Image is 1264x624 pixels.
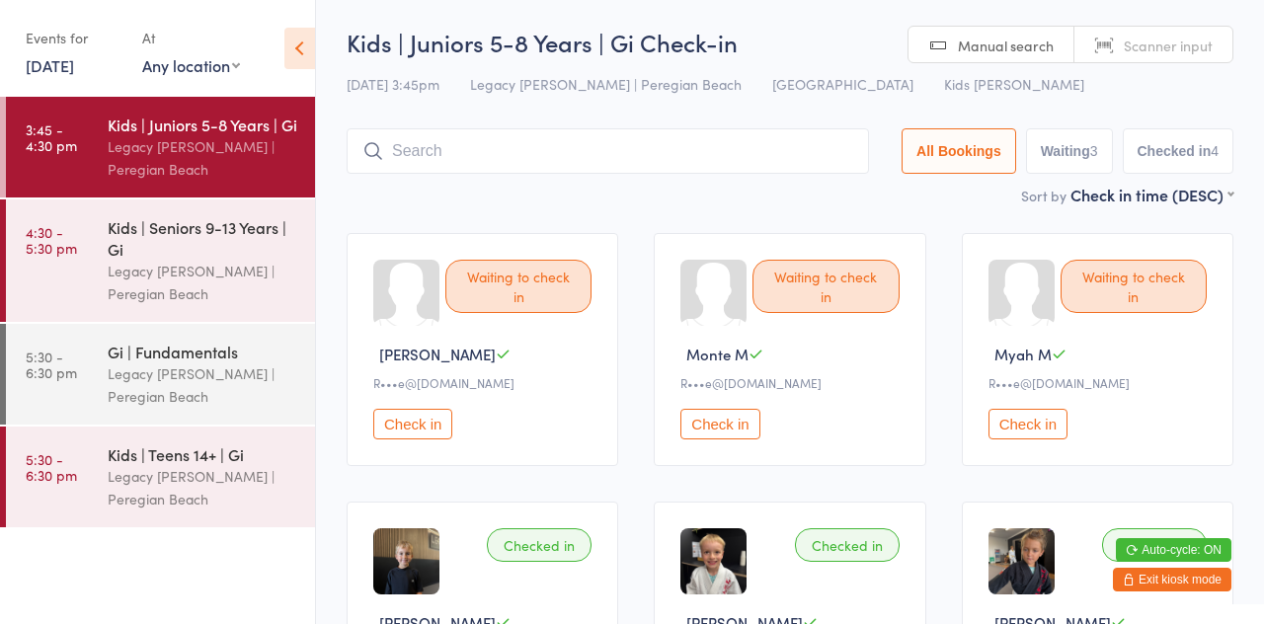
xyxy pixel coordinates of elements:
[988,409,1067,439] button: Check in
[108,260,298,305] div: Legacy [PERSON_NAME] | Peregian Beach
[944,74,1084,94] span: Kids [PERSON_NAME]
[958,36,1054,55] span: Manual search
[373,409,452,439] button: Check in
[795,528,900,562] div: Checked in
[1123,128,1234,174] button: Checked in4
[1124,36,1213,55] span: Scanner input
[108,443,298,465] div: Kids | Teens 14+ | Gi
[680,409,759,439] button: Check in
[1102,528,1207,562] div: Checked in
[1070,184,1233,205] div: Check in time (DESC)
[26,54,74,76] a: [DATE]
[6,199,315,322] a: 4:30 -5:30 pmKids | Seniors 9-13 Years | GiLegacy [PERSON_NAME] | Peregian Beach
[26,451,77,483] time: 5:30 - 6:30 pm
[988,374,1213,391] div: R•••e@[DOMAIN_NAME]
[142,22,240,54] div: At
[347,74,439,94] span: [DATE] 3:45pm
[26,22,122,54] div: Events for
[26,349,77,380] time: 5:30 - 6:30 pm
[752,260,899,313] div: Waiting to check in
[108,114,298,135] div: Kids | Juniors 5-8 Years | Gi
[26,121,77,153] time: 3:45 - 4:30 pm
[6,427,315,527] a: 5:30 -6:30 pmKids | Teens 14+ | GiLegacy [PERSON_NAME] | Peregian Beach
[108,216,298,260] div: Kids | Seniors 9-13 Years | Gi
[142,54,240,76] div: Any location
[1026,128,1113,174] button: Waiting3
[1061,260,1207,313] div: Waiting to check in
[772,74,913,94] span: [GEOGRAPHIC_DATA]
[379,344,496,364] span: [PERSON_NAME]
[994,344,1052,364] span: Myah M
[988,528,1055,594] img: image1740463946.png
[445,260,592,313] div: Waiting to check in
[108,465,298,510] div: Legacy [PERSON_NAME] | Peregian Beach
[680,374,905,391] div: R•••e@[DOMAIN_NAME]
[108,341,298,362] div: Gi | Fundamentals
[6,97,315,197] a: 3:45 -4:30 pmKids | Juniors 5-8 Years | GiLegacy [PERSON_NAME] | Peregian Beach
[902,128,1016,174] button: All Bookings
[347,128,869,174] input: Search
[487,528,592,562] div: Checked in
[108,135,298,181] div: Legacy [PERSON_NAME] | Peregian Beach
[373,528,439,594] img: image1744780712.png
[686,344,749,364] span: Monte M
[26,224,77,256] time: 4:30 - 5:30 pm
[373,374,597,391] div: R•••e@[DOMAIN_NAME]
[1211,143,1219,159] div: 4
[470,74,742,94] span: Legacy [PERSON_NAME] | Peregian Beach
[347,26,1233,58] h2: Kids | Juniors 5-8 Years | Gi Check-in
[108,362,298,408] div: Legacy [PERSON_NAME] | Peregian Beach
[1113,568,1231,591] button: Exit kiosk mode
[1021,186,1066,205] label: Sort by
[6,324,315,425] a: 5:30 -6:30 pmGi | FundamentalsLegacy [PERSON_NAME] | Peregian Beach
[680,528,747,594] img: image1736405690.png
[1116,538,1231,562] button: Auto-cycle: ON
[1090,143,1098,159] div: 3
